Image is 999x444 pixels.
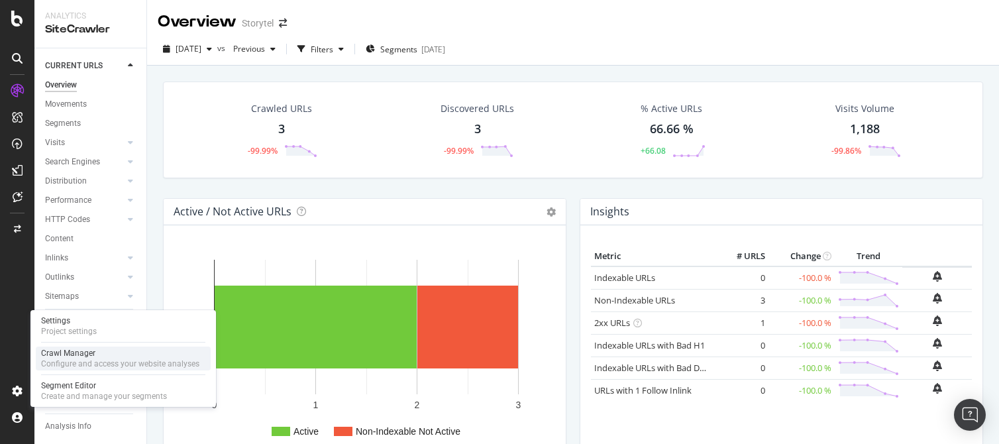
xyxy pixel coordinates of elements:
text: 2 [415,400,420,410]
div: Segments [45,117,81,131]
a: HTTP Codes [45,213,124,227]
a: Analysis Info [45,419,137,433]
a: Distribution [45,174,124,188]
div: Performance [45,194,91,207]
div: Analytics [45,11,136,22]
div: Create and manage your segments [41,391,167,402]
div: 66.66 % [650,121,694,138]
div: Movements [45,97,87,111]
div: Crawl Manager [41,348,199,359]
a: Non-Indexable URLs [594,294,675,306]
td: 0 [715,379,768,402]
a: Visits [45,136,124,150]
div: % Active URLs [641,102,702,115]
td: 1 [715,311,768,334]
a: Performance [45,194,124,207]
div: Discovered URLs [441,102,514,115]
div: Search Engines [45,155,100,169]
i: Options [547,207,556,217]
div: Filters [311,44,333,55]
h4: Insights [590,203,629,221]
a: Content [45,232,137,246]
a: Indexable URLs [594,272,655,284]
td: 0 [715,334,768,357]
div: bell-plus [933,361,942,371]
div: Overview [45,78,77,92]
a: Crawl ManagerConfigure and access your website analyses [36,347,211,370]
span: vs [217,42,228,54]
text: 0 [212,400,217,410]
a: Overview [45,78,137,92]
div: Content [45,232,74,246]
div: 1,188 [850,121,880,138]
a: Search Engines [45,155,124,169]
div: 3 [278,121,285,138]
td: 0 [715,266,768,290]
a: Indexable URLs with Bad H1 [594,339,705,351]
div: Visits Volume [835,102,894,115]
div: CURRENT URLS [45,59,103,73]
th: Trend [835,247,902,266]
div: Visits [45,136,65,150]
div: -99.86% [831,145,861,156]
div: [DATE] [421,44,445,55]
div: 3 [474,121,481,138]
td: -100.0 % [768,289,835,311]
a: Movements [45,97,137,111]
a: Segments [45,117,137,131]
button: Segments[DATE] [360,38,450,60]
a: Outlinks [45,270,124,284]
span: Segments [380,44,417,55]
div: Crawled URLs [251,102,312,115]
div: Settings [41,315,97,326]
td: -100.0 % [768,266,835,290]
a: Indexable URLs with Bad Description [594,362,739,374]
div: Outlinks [45,270,74,284]
div: Project settings [41,326,97,337]
div: bell-plus [933,271,942,282]
button: [DATE] [158,38,217,60]
th: # URLS [715,247,768,266]
a: 2xx URLs [594,317,630,329]
h4: Active / Not Active URLs [174,203,291,221]
div: Open Intercom Messenger [954,399,986,431]
div: +66.08 [641,145,666,156]
td: -100.0 % [768,311,835,334]
div: SiteCrawler [45,22,136,37]
div: Configure and access your website analyses [41,359,199,369]
button: Filters [292,38,349,60]
text: 1 [313,400,319,410]
div: Segment Editor [41,380,167,391]
div: bell-plus [933,383,942,394]
div: bell-plus [933,338,942,349]
text: 3 [516,400,521,410]
td: -100.0 % [768,357,835,379]
div: HTTP Codes [45,213,90,227]
div: Overview [158,11,237,33]
div: Distribution [45,174,87,188]
td: 0 [715,357,768,379]
a: Sitemaps [45,290,124,304]
div: arrow-right-arrow-left [279,19,287,28]
text: Active [293,426,319,437]
td: -100.0 % [768,334,835,357]
th: Metric [591,247,715,266]
td: -100.0 % [768,379,835,402]
div: Inlinks [45,251,68,265]
span: 2025 Sep. 10th [176,43,201,54]
div: bell-plus [933,315,942,326]
button: Previous [228,38,281,60]
a: URLs with 1 Follow Inlink [594,384,692,396]
text: Non-Indexable Not Active [356,426,460,437]
div: Sitemaps [45,290,79,304]
div: Storytel [242,17,274,30]
div: bell-plus [933,293,942,304]
span: Previous [228,43,265,54]
div: Analysis Info [45,419,91,433]
a: Inlinks [45,251,124,265]
div: -99.99% [248,145,278,156]
th: Change [768,247,835,266]
td: 3 [715,289,768,311]
a: Segment EditorCreate and manage your segments [36,379,211,403]
div: -99.99% [444,145,474,156]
